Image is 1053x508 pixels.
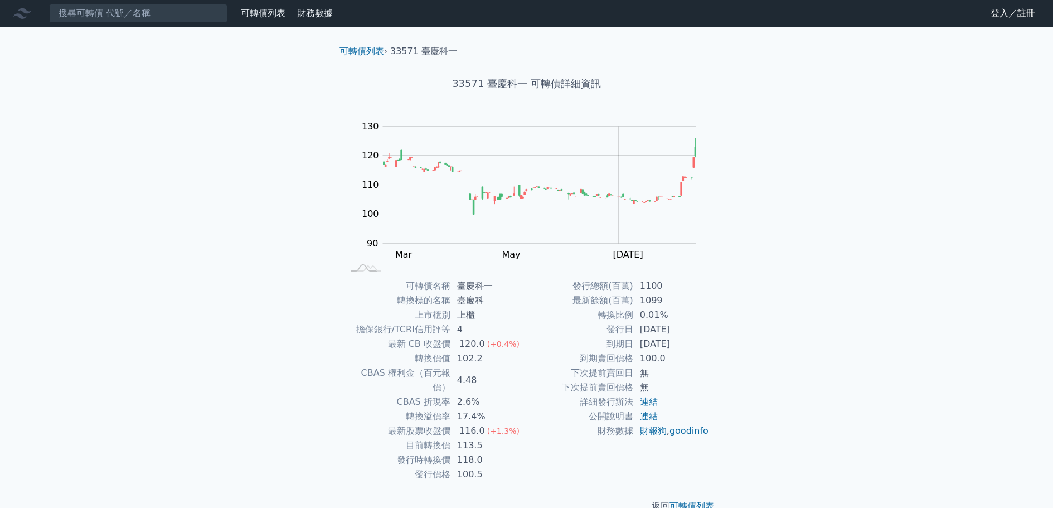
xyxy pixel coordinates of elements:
td: 118.0 [450,453,527,467]
tspan: Mar [395,249,413,260]
td: 1100 [633,279,710,293]
a: 連結 [640,411,658,422]
span: (+0.4%) [487,340,520,349]
tspan: 120 [362,150,379,161]
td: , [633,424,710,438]
td: CBAS 折現率 [344,395,450,409]
td: 最新 CB 收盤價 [344,337,450,351]
tspan: 130 [362,121,379,132]
td: 下次提前賣回價格 [527,380,633,395]
td: 轉換比例 [527,308,633,322]
td: 4 [450,322,527,337]
tspan: May [502,249,520,260]
a: 可轉債列表 [339,46,384,56]
li: 33571 臺慶科一 [390,45,457,58]
h1: 33571 臺慶科一 可轉債詳細資訊 [331,76,723,91]
tspan: [DATE] [613,249,643,260]
td: 113.5 [450,438,527,453]
td: 發行時轉換價 [344,453,450,467]
a: goodinfo [669,425,709,436]
input: 搜尋可轉債 代號／名稱 [49,4,227,23]
td: CBAS 權利金（百元報價） [344,366,450,395]
a: 登入／註冊 [982,4,1044,22]
td: 擔保銀行/TCRI信用評等 [344,322,450,337]
td: [DATE] [633,337,710,351]
td: 無 [633,380,710,395]
td: 轉換標的名稱 [344,293,450,308]
td: 1099 [633,293,710,308]
span: (+1.3%) [487,427,520,436]
a: 財報狗 [640,425,667,436]
td: 轉換價值 [344,351,450,366]
a: 可轉債列表 [241,8,285,18]
td: 發行總額(百萬) [527,279,633,293]
td: 2.6% [450,395,527,409]
td: 上市櫃別 [344,308,450,322]
td: 臺慶科 [450,293,527,308]
td: 轉換溢價率 [344,409,450,424]
td: 17.4% [450,409,527,424]
g: Chart [356,121,713,283]
td: 目前轉換價 [344,438,450,453]
td: 最新餘額(百萬) [527,293,633,308]
td: 發行日 [527,322,633,337]
a: 連結 [640,396,658,407]
td: 可轉債名稱 [344,279,450,293]
td: 財務數據 [527,424,633,438]
td: 上櫃 [450,308,527,322]
td: 下次提前賣回日 [527,366,633,380]
td: 無 [633,366,710,380]
tspan: 110 [362,180,379,190]
td: 0.01% [633,308,710,322]
td: 到期日 [527,337,633,351]
td: 到期賣回價格 [527,351,633,366]
a: 財務數據 [297,8,333,18]
td: 最新股票收盤價 [344,424,450,438]
div: 120.0 [457,337,487,351]
td: 發行價格 [344,467,450,482]
td: 100.0 [633,351,710,366]
td: 臺慶科一 [450,279,527,293]
td: [DATE] [633,322,710,337]
td: 102.2 [450,351,527,366]
div: 116.0 [457,424,487,438]
tspan: 90 [367,238,378,249]
td: 100.5 [450,467,527,482]
tspan: 100 [362,209,379,219]
td: 詳細發行辦法 [527,395,633,409]
td: 公開說明書 [527,409,633,424]
td: 4.48 [450,366,527,395]
li: › [339,45,387,58]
